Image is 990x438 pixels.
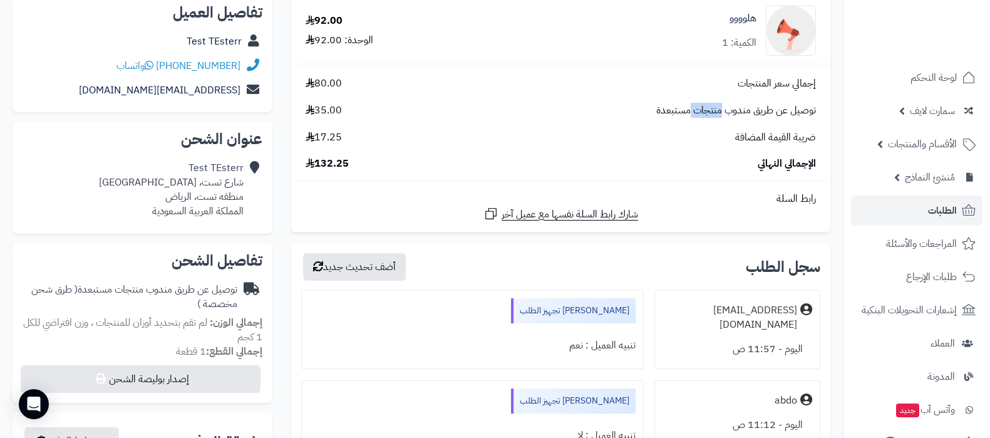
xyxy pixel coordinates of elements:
[176,344,262,359] small: 1 قطعة
[910,69,957,86] span: لوحة التحكم
[906,268,957,286] span: طلبات الإرجاع
[766,6,815,56] img: no_image-90x90.png
[758,157,816,171] span: الإجمالي النهائي
[663,303,797,332] div: [EMAIL_ADDRESS][DOMAIN_NAME]
[656,103,816,118] span: توصيل عن طريق مندوب منتجات مستبعدة
[851,196,982,226] a: الطلبات
[730,11,756,26] a: هلوووو
[775,394,797,408] div: abdo
[931,335,955,352] span: العملاء
[851,395,982,425] a: وآتس آبجديد
[910,102,955,120] span: سمارت لايف
[23,315,262,345] span: لم تقم بتحديد أوزان للمنتجات ، وزن افتراضي للكل 1 كجم
[306,76,342,91] span: 80.00
[309,333,636,358] div: تنبيه العميل : نعم
[928,202,957,219] span: الطلبات
[888,135,957,153] span: الأقسام والمنتجات
[862,301,957,319] span: إشعارات التحويلات البنكية
[31,282,237,311] span: ( طرق شحن مخصصة )
[303,253,406,281] button: أضف تحديث جديد
[79,83,240,98] a: [EMAIL_ADDRESS][DOMAIN_NAME]
[306,33,373,48] div: الوحدة: 92.00
[886,235,957,253] span: المراجعات والأسئلة
[483,206,638,222] a: شارك رابط السلة نفسها مع عميل آخر
[23,5,262,20] h2: تفاصيل العميل
[738,76,816,91] span: إجمالي سعر المنتجات
[502,207,638,222] span: شارك رابط السلة نفسها مع عميل آخر
[99,161,244,218] div: Test TEsterr شارع تست، [GEOGRAPHIC_DATA] منطقه تست، الرياض المملكة العربية السعودية
[210,315,262,330] strong: إجمالي الوزن:
[296,192,825,206] div: رابط السلة
[156,58,240,73] a: [PHONE_NUMBER]
[896,404,919,417] span: جديد
[187,34,242,49] a: Test TEsterr
[905,169,955,186] span: مُنشئ النماذج
[306,14,343,28] div: 92.00
[116,58,153,73] a: واتساب
[895,401,955,419] span: وآتس آب
[23,283,237,311] div: توصيل عن طريق مندوب منتجات مستبعدة
[851,362,982,392] a: المدونة
[306,130,342,145] span: 17.25
[206,344,262,359] strong: إجمالي القطع:
[511,298,636,323] div: [PERSON_NAME] تجهيز الطلب
[851,295,982,325] a: إشعارات التحويلات البنكية
[746,259,820,274] h3: سجل الطلب
[722,36,756,50] div: الكمية: 1
[19,389,49,419] div: Open Intercom Messenger
[663,413,812,437] div: اليوم - 11:12 ص
[663,337,812,362] div: اليوم - 11:57 ص
[306,103,342,118] span: 35.00
[851,63,982,93] a: لوحة التحكم
[851,328,982,358] a: العملاء
[21,365,260,393] button: إصدار بوليصة الشحن
[851,262,982,292] a: طلبات الإرجاع
[23,132,262,147] h2: عنوان الشحن
[735,130,816,145] span: ضريبة القيمة المضافة
[23,253,262,268] h2: تفاصيل الشحن
[927,368,955,385] span: المدونة
[851,229,982,259] a: المراجعات والأسئلة
[511,388,636,414] div: [PERSON_NAME] تجهيز الطلب
[306,157,349,171] span: 132.25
